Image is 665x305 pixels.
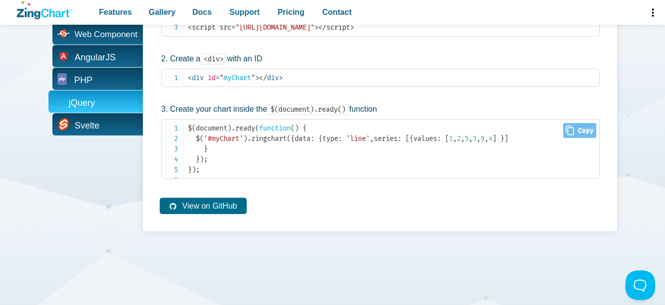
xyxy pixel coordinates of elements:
iframe: Toggle Customer Support [625,270,655,300]
span: ( [192,124,196,132]
span: ( [200,134,204,143]
span: PHP [74,73,92,88]
span: : [398,134,401,143]
span: < [188,74,192,82]
span: id [208,74,216,82]
span: function [259,124,291,132]
span: = [231,23,235,32]
span: { [303,124,307,132]
a: ZingChart Logo. Click to return to the homepage [17,1,73,19]
span: > [314,23,318,32]
span: Pricing [277,5,304,19]
span: 3 [473,134,477,143]
span: } [500,134,504,143]
span: : [338,134,342,143]
span: : [437,134,441,143]
span: / [322,23,326,32]
span: < [318,23,322,32]
span: 1 [449,134,453,143]
span: ready [235,124,255,132]
span: zingchart [251,134,287,143]
span: , [485,134,488,143]
span: 9 [481,134,485,143]
span: [ [405,134,409,143]
span: ] [504,134,508,143]
span: { [409,134,413,143]
span: > [350,23,354,32]
span: $ [188,124,192,132]
span: 2 [457,134,461,143]
li: Create your chart inside the function [161,103,600,179]
span: ) [295,124,299,132]
span: 'line' [346,134,370,143]
span: > [279,74,283,82]
span: } [188,166,192,174]
span: ; [204,155,208,164]
span: ) [227,124,231,132]
span: . [247,134,251,143]
code: document data type series values [188,123,599,175]
span: div [188,74,204,82]
span: ( [287,134,291,143]
span: } [196,155,200,164]
span: , [453,134,457,143]
span: Svelte [75,118,99,133]
img: PHP Icon [57,73,67,85]
span: myChart [216,74,255,82]
span: ; [196,166,200,174]
span: } [204,145,208,153]
span: 5 [465,134,469,143]
span: ( [291,124,295,132]
span: , [477,134,481,143]
span: . [231,124,235,132]
span: '#myChart' [204,134,243,143]
span: ( [255,124,259,132]
span: Web Component [75,30,137,39]
span: Contact [322,5,352,19]
span: Features [99,5,132,19]
span: , [370,134,374,143]
span: div [259,74,279,82]
a: View on GitHub [160,198,247,214]
span: 4 [488,134,492,143]
span: jQuery [69,95,95,111]
span: ) [200,155,204,164]
span: " [220,74,223,82]
span: "[URL][DOMAIN_NAME]" [235,23,314,32]
span: ] [492,134,496,143]
span: $ [196,134,200,143]
span: , [461,134,465,143]
span: > [255,74,259,82]
span: ) [243,134,247,143]
span: AngularJS [75,50,116,65]
code: <div> [200,53,227,65]
code: $(document).ready() [267,104,349,115]
span: Support [229,5,260,19]
span: [ [445,134,449,143]
span: Gallery [149,5,176,19]
span: : [310,134,314,143]
span: { [291,134,295,143]
span: " [251,74,255,82]
span: < [188,23,192,32]
span: </ [259,74,267,82]
li: Create a with an ID [161,52,600,87]
span: ) [192,166,196,174]
span: { [318,134,322,143]
span: , [469,134,473,143]
span: = [216,74,220,82]
span: Docs [192,5,212,19]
